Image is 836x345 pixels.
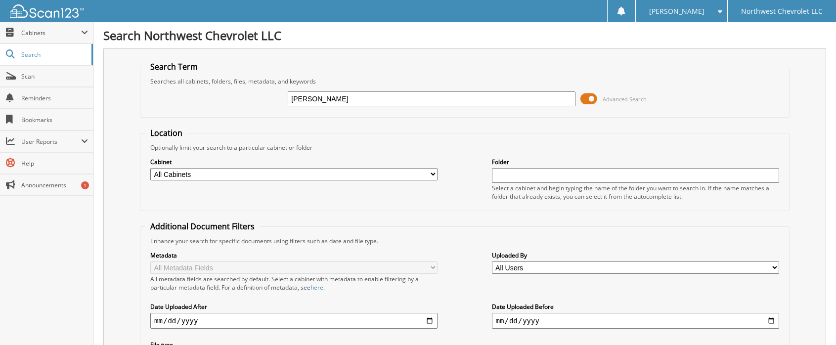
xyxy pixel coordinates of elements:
[21,29,81,37] span: Cabinets
[21,94,88,102] span: Reminders
[145,237,784,245] div: Enhance your search for specific documents using filters such as date and file type.
[150,313,438,329] input: start
[145,128,187,138] legend: Location
[492,158,779,166] label: Folder
[150,251,438,259] label: Metadata
[10,4,84,18] img: scan123-logo-white.svg
[21,181,88,189] span: Announcements
[492,313,779,329] input: end
[81,181,89,189] div: 1
[103,27,826,43] h1: Search Northwest Chevrolet LLC
[21,137,81,146] span: User Reports
[145,61,203,72] legend: Search Term
[21,50,87,59] span: Search
[21,72,88,81] span: Scan
[310,283,323,292] a: here
[787,298,836,345] iframe: Chat Widget
[150,302,438,311] label: Date Uploaded After
[21,159,88,168] span: Help
[150,158,438,166] label: Cabinet
[492,251,779,259] label: Uploaded By
[492,184,779,201] div: Select a cabinet and begin typing the name of the folder you want to search in. If the name match...
[649,8,704,14] span: [PERSON_NAME]
[150,275,438,292] div: All metadata fields are searched by default. Select a cabinet with metadata to enable filtering b...
[145,221,260,232] legend: Additional Document Filters
[145,143,784,152] div: Optionally limit your search to a particular cabinet or folder
[145,77,784,86] div: Searches all cabinets, folders, files, metadata, and keywords
[603,95,647,103] span: Advanced Search
[492,302,779,311] label: Date Uploaded Before
[741,8,823,14] span: Northwest Chevrolet LLC
[21,116,88,124] span: Bookmarks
